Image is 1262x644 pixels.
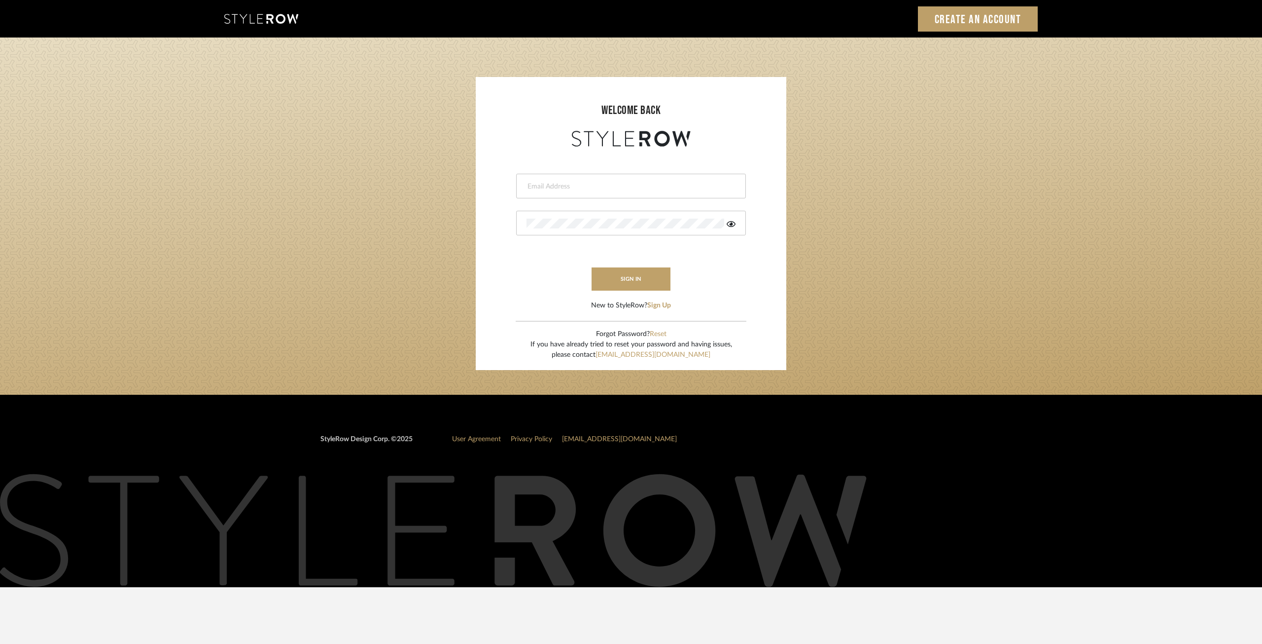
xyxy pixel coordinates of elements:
div: If you have already tried to reset your password and having issues, please contact [530,340,732,360]
div: Forgot Password? [530,329,732,340]
button: sign in [592,267,670,291]
a: Privacy Policy [511,436,552,443]
input: Email Address [526,182,733,191]
button: Sign Up [647,301,671,311]
a: Create an Account [918,6,1038,32]
div: StyleRow Design Corp. ©2025 [320,434,413,453]
div: welcome back [486,102,776,119]
a: [EMAIL_ADDRESS][DOMAIN_NAME] [596,351,710,358]
a: [EMAIL_ADDRESS][DOMAIN_NAME] [562,436,677,443]
a: User Agreement [452,436,501,443]
div: New to StyleRow? [591,301,671,311]
button: Reset [650,329,666,340]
